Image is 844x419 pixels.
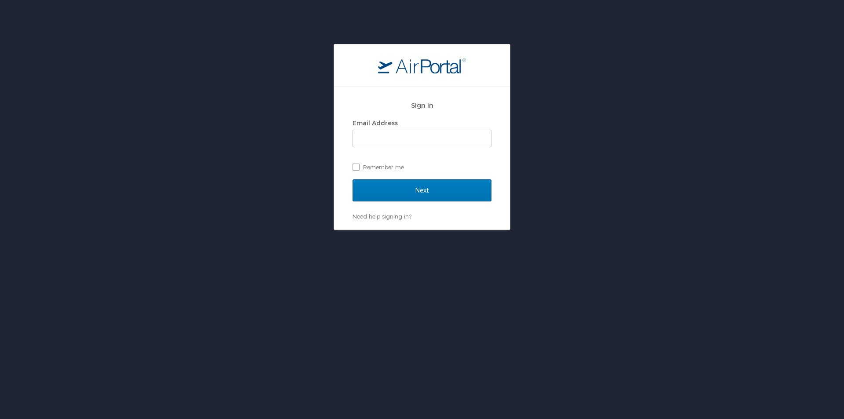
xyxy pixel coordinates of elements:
h2: Sign In [353,100,491,110]
label: Remember me [353,160,491,174]
a: Need help signing in? [353,213,411,220]
img: logo [378,58,466,73]
input: Next [353,179,491,201]
label: Email Address [353,119,398,127]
